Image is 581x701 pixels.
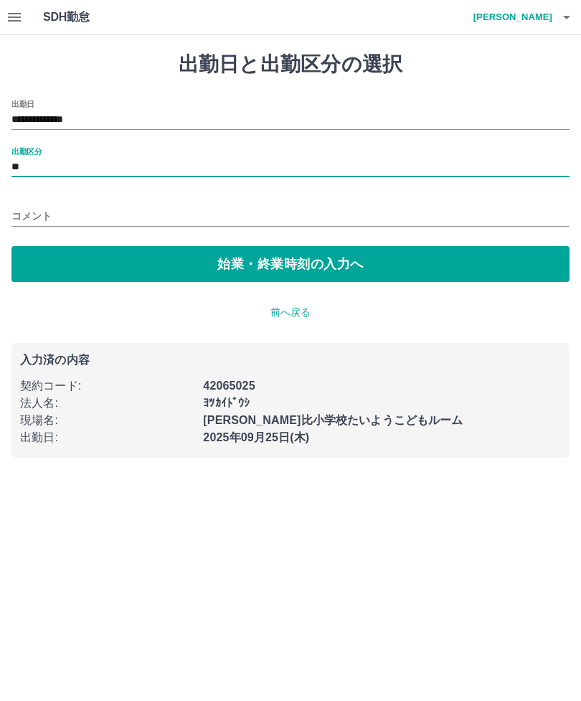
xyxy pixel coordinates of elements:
[20,377,194,395] p: 契約コード :
[203,414,463,426] b: [PERSON_NAME]比小学校たいようこどもルーム
[203,380,255,392] b: 42065025
[20,429,194,446] p: 出勤日 :
[203,431,309,443] b: 2025年09月25日(木)
[11,246,570,282] button: 始業・終業時刻の入力へ
[20,354,561,366] p: 入力済の内容
[11,98,34,109] label: 出勤日
[11,146,42,156] label: 出勤区分
[203,397,250,409] b: ﾖﾂｶｲﾄﾞｳｼ
[20,412,194,429] p: 現場名 :
[20,395,194,412] p: 法人名 :
[11,305,570,320] p: 前へ戻る
[11,52,570,77] h1: 出勤日と出勤区分の選択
